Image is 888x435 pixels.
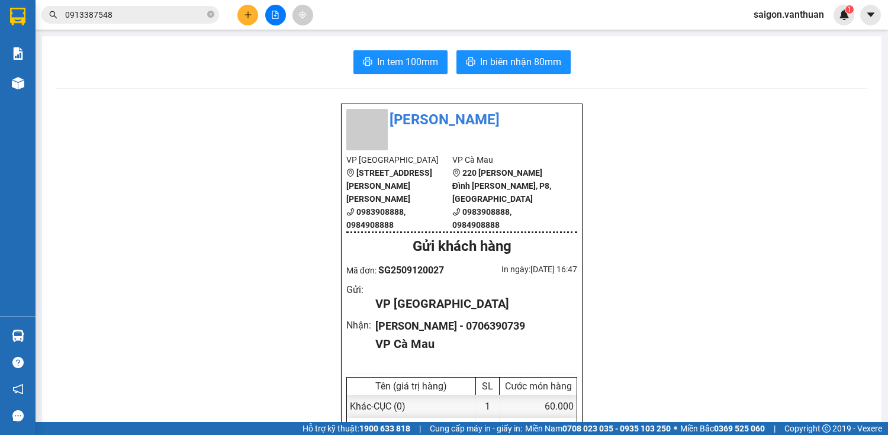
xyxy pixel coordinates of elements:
div: SL [479,381,496,392]
span: SG2509120027 [378,265,444,276]
img: warehouse-icon [12,330,24,342]
input: Tìm tên, số ĐT hoặc mã đơn [65,8,205,21]
span: plus [244,11,252,19]
span: environment [452,169,461,177]
div: In ngày: [DATE] 16:47 [462,263,577,276]
span: notification [12,384,24,395]
span: Hỗ trợ kỹ thuật: [303,422,410,435]
b: [STREET_ADDRESS][PERSON_NAME] [PERSON_NAME] [346,168,432,204]
img: solution-icon [12,47,24,60]
span: close-circle [207,11,214,18]
span: Khác - CỤC (0) [350,401,406,412]
span: printer [363,57,372,68]
div: Nhận : [346,318,375,333]
span: Miền Bắc [680,422,765,435]
span: Cung cấp máy in - giấy in: [430,422,522,435]
button: printerIn tem 100mm [353,50,448,74]
img: warehouse-icon [12,77,24,89]
button: caret-down [860,5,881,25]
span: Miền Nam [525,422,671,435]
button: plus [237,5,258,25]
div: Tên (giá trị hàng) [350,381,472,392]
div: Gửi khách hàng [346,236,577,258]
span: In tem 100mm [377,54,438,69]
li: [PERSON_NAME] [346,109,577,131]
span: printer [466,57,475,68]
span: saigon.vanthuan [744,7,834,22]
div: Mã đơn: [346,263,462,278]
div: 60.000 [500,395,577,418]
span: file-add [271,11,279,19]
span: | [774,422,776,435]
div: Cước món hàng [503,381,574,392]
button: aim [292,5,313,25]
span: phone [452,208,461,216]
span: message [12,410,24,421]
div: VP [GEOGRAPHIC_DATA] [375,295,568,313]
li: VP [GEOGRAPHIC_DATA] [346,153,452,166]
span: aim [298,11,307,19]
div: Gửi : [346,282,375,297]
span: search [49,11,57,19]
div: 1 [476,395,500,418]
div: [PERSON_NAME] - 0706390739 [375,318,568,334]
button: printerIn biên nhận 80mm [456,50,571,74]
img: logo-vxr [10,8,25,25]
span: | [419,422,421,435]
img: icon-new-feature [839,9,850,20]
strong: 0369 525 060 [714,424,765,433]
b: 0983908888, 0984908888 [346,207,406,230]
span: copyright [822,424,831,433]
span: 1 [847,5,851,14]
span: caret-down [866,9,876,20]
span: In biên nhận 80mm [480,54,561,69]
button: file-add [265,5,286,25]
span: phone [346,208,355,216]
sup: 1 [845,5,854,14]
span: close-circle [207,9,214,21]
li: VP Cà Mau [452,153,558,166]
strong: 0708 023 035 - 0935 103 250 [562,424,671,433]
b: 0983908888, 0984908888 [452,207,511,230]
div: VP Cà Mau [375,335,568,353]
span: question-circle [12,357,24,368]
b: 220 [PERSON_NAME] Đình [PERSON_NAME], P8, [GEOGRAPHIC_DATA] [452,168,551,204]
span: environment [346,169,355,177]
strong: 1900 633 818 [359,424,410,433]
span: ⚪️ [674,426,677,431]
